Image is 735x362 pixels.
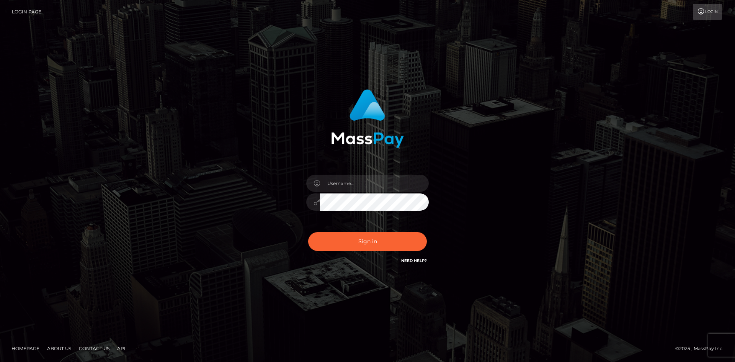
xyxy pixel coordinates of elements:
a: Homepage [8,342,42,354]
a: Contact Us [76,342,113,354]
input: Username... [320,175,429,192]
div: © 2025 , MassPay Inc. [675,344,729,353]
a: About Us [44,342,74,354]
a: API [114,342,129,354]
button: Sign in [308,232,427,251]
a: Need Help? [401,258,427,263]
img: MassPay Login [331,89,404,148]
a: Login Page [12,4,41,20]
a: Login [693,4,722,20]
